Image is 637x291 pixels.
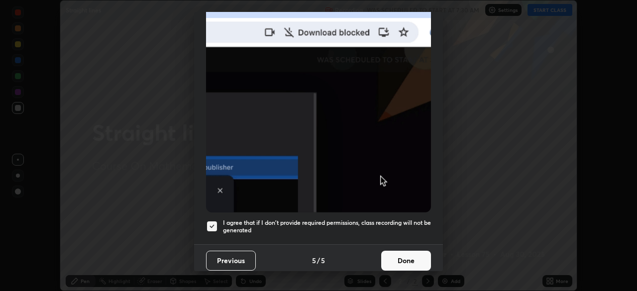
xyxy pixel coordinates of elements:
[206,251,256,271] button: Previous
[223,219,431,234] h5: I agree that if I don't provide required permissions, class recording will not be generated
[321,255,325,266] h4: 5
[381,251,431,271] button: Done
[317,255,320,266] h4: /
[312,255,316,266] h4: 5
